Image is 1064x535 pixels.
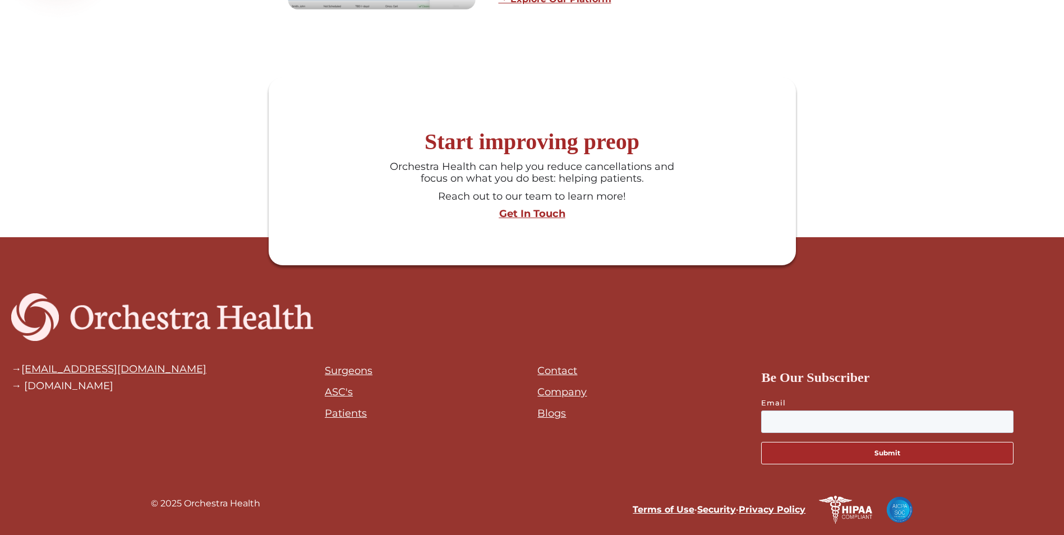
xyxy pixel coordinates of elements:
a: Security [697,504,736,515]
a: Privacy Policy [739,504,805,515]
label: Email [761,397,1042,408]
a: Get In Touch [274,208,790,220]
a: ASC's [325,386,353,398]
div: © 2025 Orchestra Health [151,496,260,524]
div: → [DOMAIN_NAME] [11,380,206,391]
h6: Start improving preop [274,128,790,155]
a: Terms of Use [633,504,694,515]
div: Orchestra Health can help you reduce cancellations and focus on what you do best: helping patients. [385,161,679,185]
div: Reach out to our team to learn more! [385,191,679,203]
a: Patients [325,407,367,419]
div: • • [538,502,806,518]
a: Blogs [537,407,566,419]
a: Company [537,386,587,398]
button: Submit [761,442,1014,464]
a: [EMAIL_ADDRESS][DOMAIN_NAME] [21,363,206,375]
h4: Be Our Subscriber [761,367,1042,388]
div: → [11,363,206,375]
a: Contact [537,365,577,377]
a: Surgeons [325,365,372,377]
